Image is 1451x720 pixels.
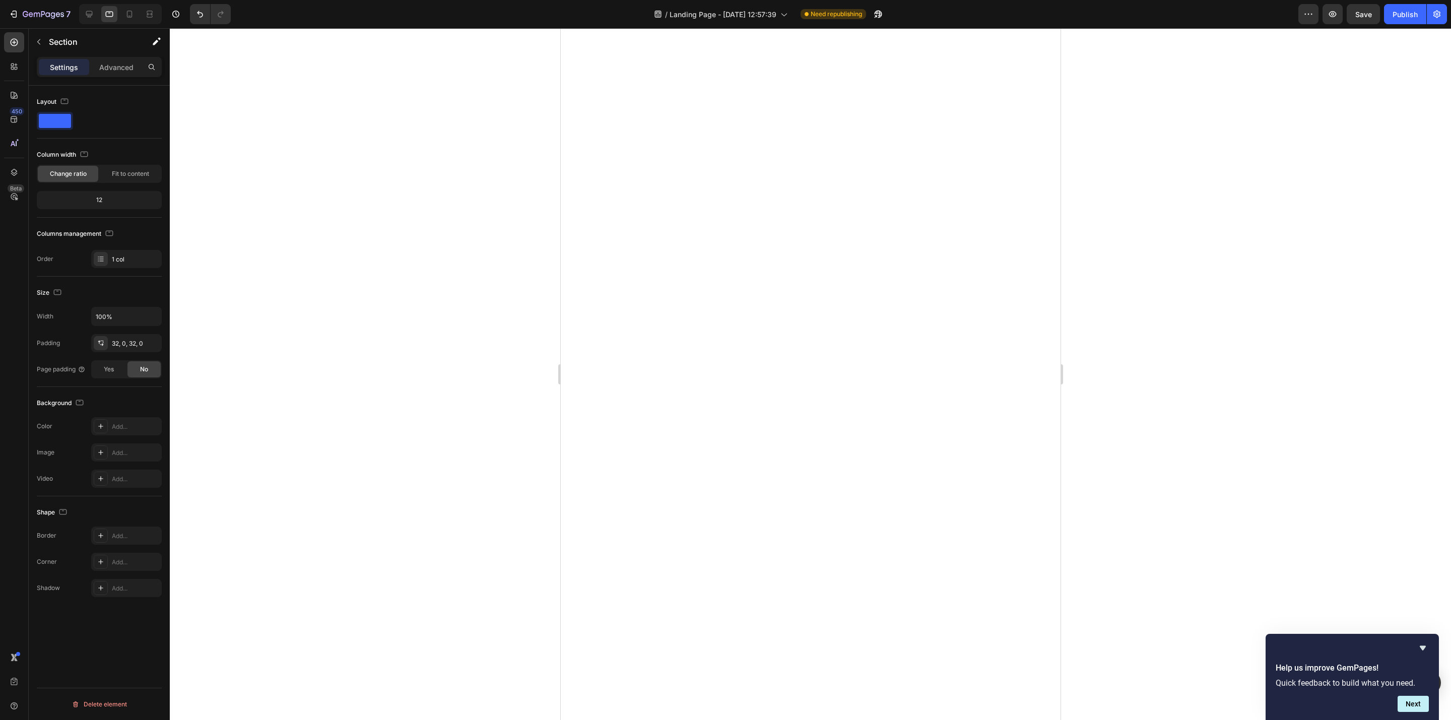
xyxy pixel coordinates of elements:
div: Column width [37,148,90,162]
p: Quick feedback to build what you need. [1276,678,1429,688]
button: Save [1347,4,1380,24]
button: Publish [1384,4,1426,24]
div: Add... [112,422,159,431]
div: Columns management [37,227,115,241]
div: Delete element [72,698,127,710]
p: 7 [66,8,71,20]
div: Layout [37,95,71,109]
span: / [665,9,668,20]
span: Yes [104,365,114,374]
div: Add... [112,475,159,484]
div: Shadow [37,583,60,593]
div: Help us improve GemPages! [1276,642,1429,712]
div: Size [37,286,63,300]
button: Next question [1398,696,1429,712]
span: Save [1355,10,1372,19]
div: Add... [112,584,159,593]
div: 1 col [112,255,159,264]
div: Corner [37,557,57,566]
div: 12 [39,193,160,207]
button: Delete element [37,696,162,712]
div: Video [37,474,53,483]
span: Change ratio [50,169,87,178]
div: Add... [112,558,159,567]
div: Width [37,312,53,321]
div: Border [37,531,56,540]
span: No [140,365,148,374]
div: Shape [37,506,69,519]
div: Padding [37,339,60,348]
div: Color [37,422,52,431]
span: Need republishing [811,10,862,19]
button: 7 [4,4,75,24]
span: Fit to content [112,169,149,178]
div: Undo/Redo [190,4,231,24]
p: Advanced [99,62,134,73]
div: Background [37,397,86,410]
div: Beta [8,184,24,192]
p: Settings [50,62,78,73]
iframe: Design area [561,28,1061,720]
div: Publish [1393,9,1418,20]
div: Add... [112,532,159,541]
span: Landing Page - [DATE] 12:57:39 [670,9,776,20]
div: 32, 0, 32, 0 [112,339,159,348]
p: Section [49,36,131,48]
div: Add... [112,448,159,457]
button: Hide survey [1417,642,1429,654]
h2: Help us improve GemPages! [1276,662,1429,674]
input: Auto [92,307,161,325]
div: Image [37,448,54,457]
div: Page padding [37,365,86,374]
div: 450 [10,107,24,115]
div: Order [37,254,53,264]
